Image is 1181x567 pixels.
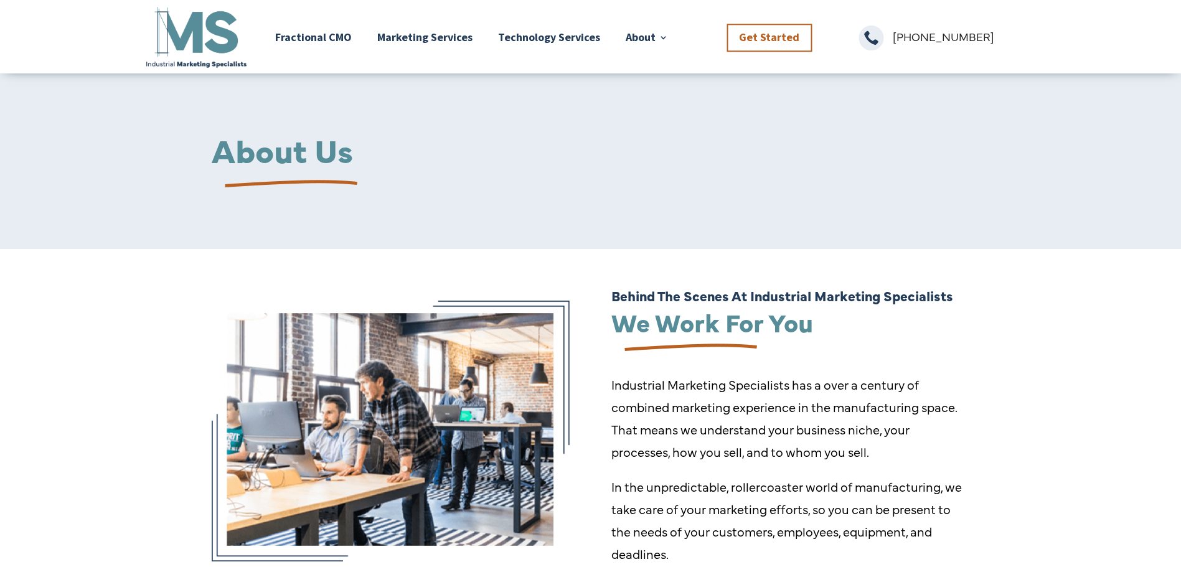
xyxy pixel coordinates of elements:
[611,332,762,364] img: underline
[212,301,570,561] img: behind the scenes
[611,476,969,565] p: In the unpredictable, rollercoaster world of manufacturing, we take care of your marketing effort...
[611,289,969,309] h6: Behind The Scenes At Industrial Marketing Specialists
[611,309,969,340] h2: We Work For You
[212,169,362,200] img: underline
[498,4,600,70] a: Technology Services
[626,4,668,70] a: About
[377,4,473,70] a: Marketing Services
[611,373,969,476] p: Industrial Marketing Specialists has a over a century of combined marketing experience in the man...
[859,26,883,50] span: 
[212,133,969,172] h1: About Us
[727,24,812,52] a: Get Started
[275,4,352,70] a: Fractional CMO
[893,26,1037,48] p: [PHONE_NUMBER]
